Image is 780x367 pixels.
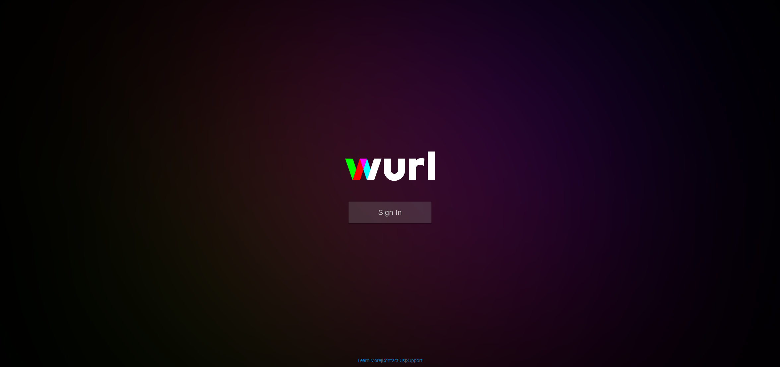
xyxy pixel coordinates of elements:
div: | | [358,357,422,364]
a: Learn More [358,358,381,363]
a: Support [406,358,422,363]
a: Contact Us [382,358,405,363]
img: wurl-logo-on-black-223613ac3d8ba8fe6dc639794a292ebdb59501304c7dfd60c99c58986ef67473.svg [324,137,456,202]
button: Sign In [349,202,431,223]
